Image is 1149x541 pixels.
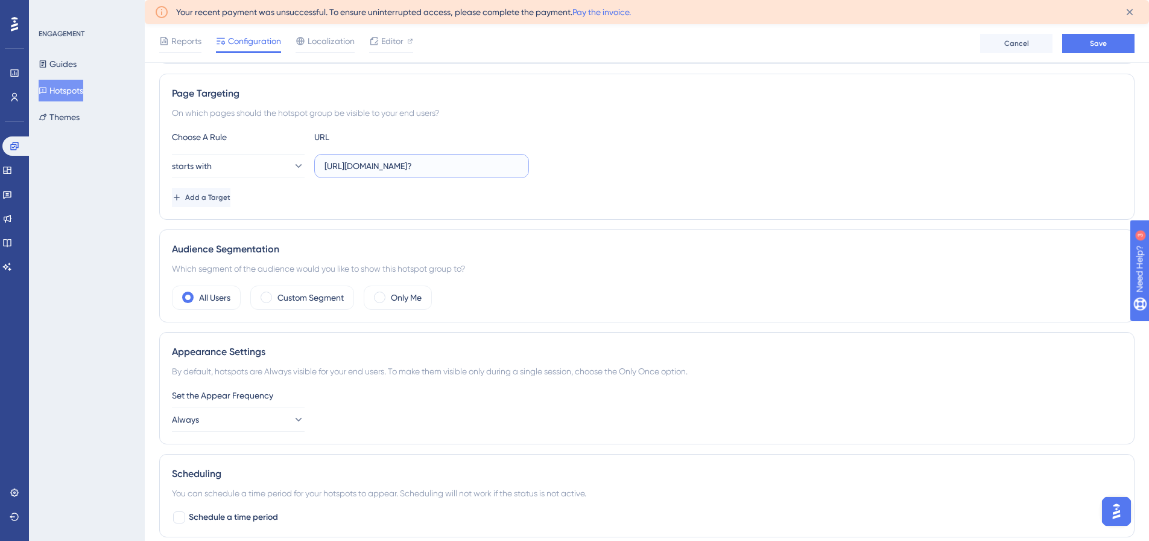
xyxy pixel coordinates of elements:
span: starts with [172,159,212,173]
span: Save [1090,39,1107,48]
span: Cancel [1004,39,1029,48]
div: 3 [84,6,87,16]
div: ENGAGEMENT [39,29,84,39]
div: Set the Appear Frequency [172,388,1122,403]
div: Scheduling [172,467,1122,481]
span: Localization [308,34,355,48]
span: Editor [381,34,404,48]
div: By default, hotspots are Always visible for your end users. To make them visible only during a si... [172,364,1122,379]
div: Audience Segmentation [172,242,1122,257]
label: Only Me [391,290,422,305]
button: starts with [172,154,305,178]
div: Which segment of the audience would you like to show this hotspot group to? [172,261,1122,276]
button: Add a Target [172,188,230,207]
span: Need Help? [28,3,75,18]
div: You can schedule a time period for your hotspots to appear. Scheduling will not work if the statu... [172,486,1122,501]
button: Save [1062,34,1135,53]
span: Reports [171,34,201,48]
button: Cancel [980,34,1052,53]
a: Pay the invoice. [572,7,631,17]
div: URL [314,130,447,144]
input: yourwebsite.com/path [324,159,519,173]
button: Guides [39,53,77,75]
span: Your recent payment was unsuccessful. To ensure uninterrupted access, please complete the payment. [176,5,631,19]
span: Always [172,412,199,427]
div: Choose A Rule [172,130,305,144]
span: Configuration [228,34,281,48]
div: On which pages should the hotspot group be visible to your end users? [172,106,1122,120]
button: Hotspots [39,80,83,101]
div: Page Targeting [172,86,1122,101]
button: Always [172,408,305,432]
label: All Users [199,290,230,305]
iframe: UserGuiding AI Assistant Launcher [1098,493,1135,530]
div: Appearance Settings [172,345,1122,359]
span: Schedule a time period [189,510,278,525]
span: Add a Target [185,193,230,202]
button: Themes [39,106,80,128]
label: Custom Segment [277,290,344,305]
